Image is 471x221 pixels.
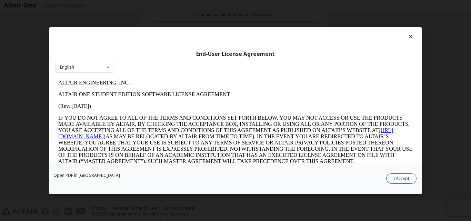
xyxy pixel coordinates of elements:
a: [URL][DOMAIN_NAME] [3,50,338,62]
p: (Rev. [DATE]) [3,26,357,32]
p: IF YOU DO NOT AGREE TO ALL OF THE TERMS AND CONDITIONS SET FORTH BELOW, YOU MAY NOT ACCESS OR USE... [3,38,357,88]
div: End-User License Agreement [56,50,415,57]
div: English [60,65,74,69]
a: Open PDF in [GEOGRAPHIC_DATA] [53,173,120,177]
p: ALTAIR ENGINEERING, INC. [3,3,357,9]
button: I Accept [386,173,417,183]
p: ALTAIR ONE STUDENT EDITION SOFTWARE LICENSE AGREEMENT [3,14,357,21]
p: This Altair One Student Edition Software License Agreement (“Agreement”) is between Altair Engine... [3,93,357,118]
